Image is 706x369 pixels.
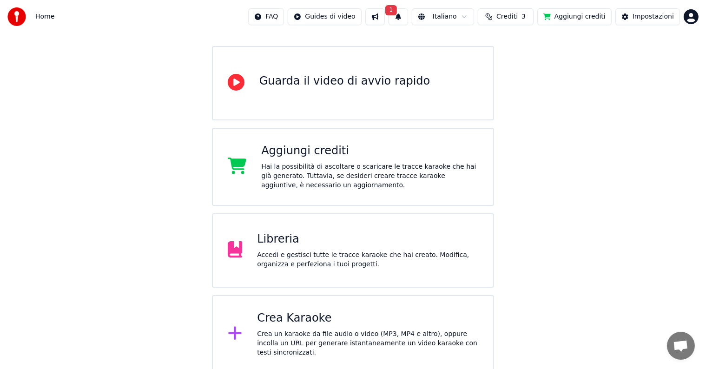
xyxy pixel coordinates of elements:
img: youka [7,7,26,26]
nav: breadcrumb [35,12,54,21]
button: Guides di video [288,8,361,25]
div: Accedi e gestisci tutte le tracce karaoke che hai creato. Modifica, organizza e perfeziona i tuoi... [257,250,478,269]
div: Crea Karaoke [257,311,478,326]
button: Aggiungi crediti [537,8,612,25]
button: Crediti3 [478,8,534,25]
span: Home [35,12,54,21]
span: 3 [521,12,526,21]
span: Crediti [496,12,518,21]
button: Impostazioni [615,8,680,25]
span: 1 [385,5,397,15]
div: Libreria [257,232,478,247]
div: Guarda il video di avvio rapido [259,74,430,89]
div: Crea un karaoke da file audio o video (MP3, MP4 e altro), oppure incolla un URL per generare ista... [257,329,478,357]
div: Impostazioni [633,12,674,21]
div: Aggiungi crediti [261,144,478,158]
button: 1 [389,8,408,25]
div: Hai la possibilità di ascoltare o scaricare le tracce karaoke che hai già generato. Tuttavia, se ... [261,162,478,190]
div: Aprire la chat [667,332,695,360]
button: FAQ [248,8,284,25]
